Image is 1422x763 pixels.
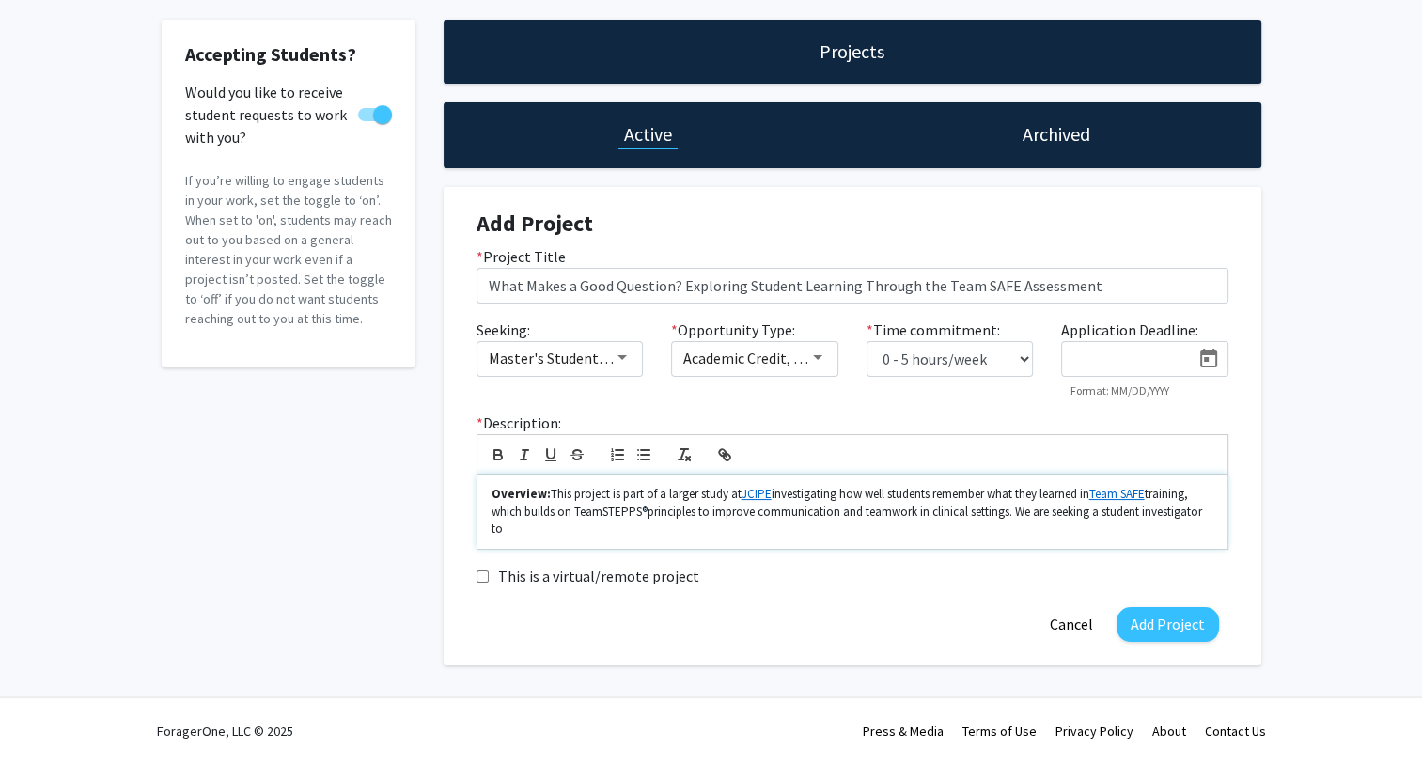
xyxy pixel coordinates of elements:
[1055,723,1133,740] a: Privacy Policy
[492,486,1213,537] p: This project is part of a larger study at investigating how well students remember what they lear...
[1061,319,1198,341] label: Application Deadline:
[477,209,593,238] strong: Add Project
[1152,723,1186,740] a: About
[477,412,561,434] label: Description:
[1190,342,1227,376] button: Open calendar
[492,486,551,502] strong: Overview:
[1117,607,1219,642] button: Add Project
[671,319,795,341] label: Opportunity Type:
[185,81,351,148] span: Would you like to receive student requests to work with you?
[962,723,1037,740] a: Terms of Use
[185,43,392,66] h2: Accepting Students?
[867,319,1000,341] label: Time commitment:
[863,723,944,740] a: Press & Media
[1205,723,1266,740] a: Contact Us
[1023,121,1090,148] h1: Archived
[1036,607,1107,642] button: Cancel
[489,349,959,367] span: Master's Student(s), Doctoral Candidate(s) (PhD, MD, DMD, PharmD, etc.)
[185,171,392,329] p: If you’re willing to engage students in your work, set the toggle to ‘on’. When set to 'on', stud...
[477,245,566,268] label: Project Title
[624,121,672,148] h1: Active
[477,319,530,341] label: Seeking:
[498,565,699,587] label: This is a virtual/remote project
[820,39,884,65] h1: Projects
[1070,384,1169,397] mat-hint: Format: MM/DD/YYYY
[642,504,648,520] span: ®
[683,349,857,367] span: Academic Credit, Volunteer
[14,678,80,749] iframe: Chat
[1089,486,1145,502] a: Team SAFE
[742,486,772,502] a: JCIPE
